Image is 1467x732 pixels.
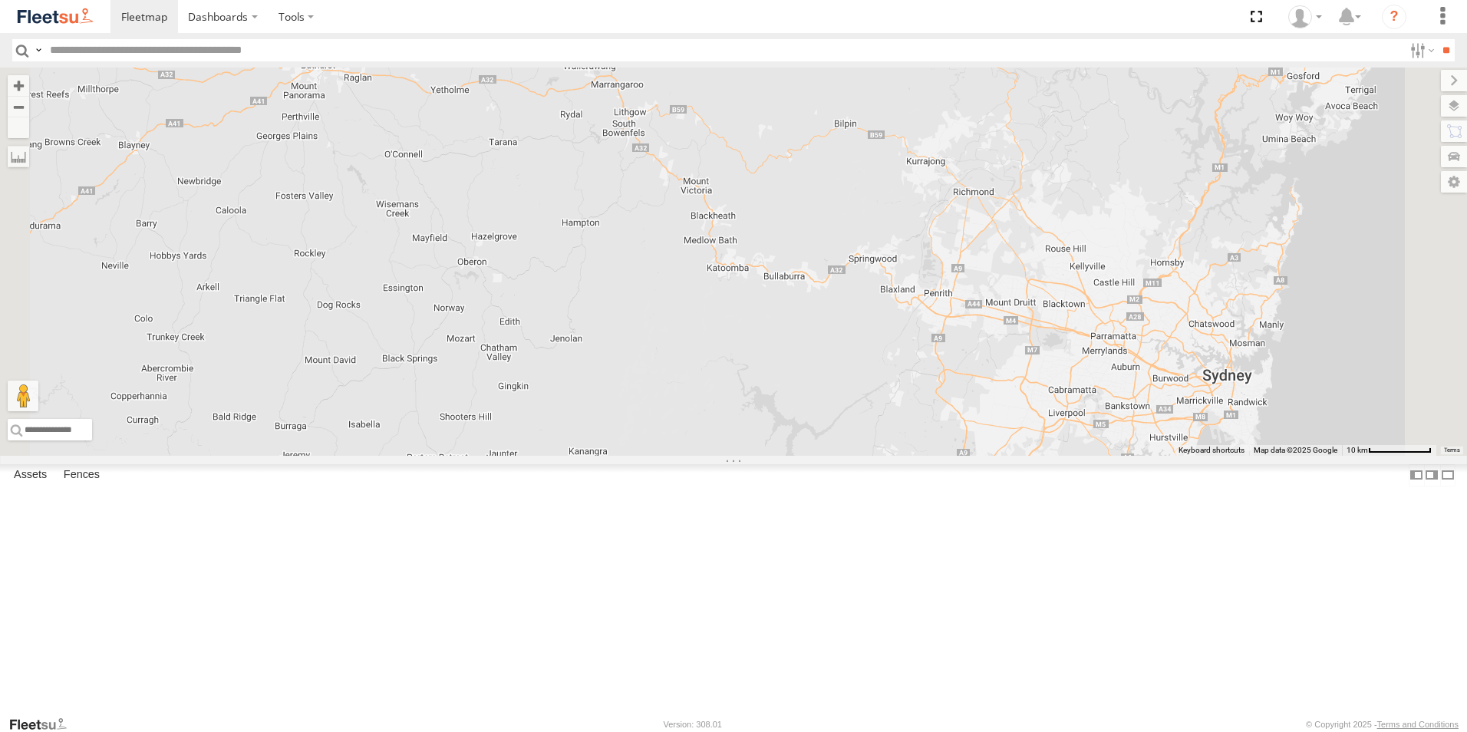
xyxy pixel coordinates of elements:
label: Hide Summary Table [1440,464,1455,486]
button: Zoom Home [8,117,29,138]
span: 10 km [1347,446,1368,454]
a: Terms and Conditions [1377,720,1459,729]
label: Dock Summary Table to the Right [1424,464,1439,486]
div: Version: 308.01 [664,720,722,729]
label: Measure [8,146,29,167]
button: Drag Pegman onto the map to open Street View [8,381,38,411]
a: Terms (opens in new tab) [1444,447,1460,453]
label: Fences [56,464,107,486]
button: Zoom in [8,75,29,96]
i: ? [1382,5,1406,29]
button: Zoom out [8,96,29,117]
div: Adrian Singleton [1283,5,1327,28]
button: Keyboard shortcuts [1179,445,1244,456]
label: Search Query [32,39,45,61]
label: Assets [6,464,54,486]
img: fleetsu-logo-horizontal.svg [15,6,95,27]
a: Visit our Website [8,717,79,732]
label: Search Filter Options [1404,39,1437,61]
span: Map data ©2025 Google [1254,446,1337,454]
div: © Copyright 2025 - [1306,720,1459,729]
label: Map Settings [1441,171,1467,193]
label: Dock Summary Table to the Left [1409,464,1424,486]
button: Map Scale: 10 km per 79 pixels [1342,445,1436,456]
